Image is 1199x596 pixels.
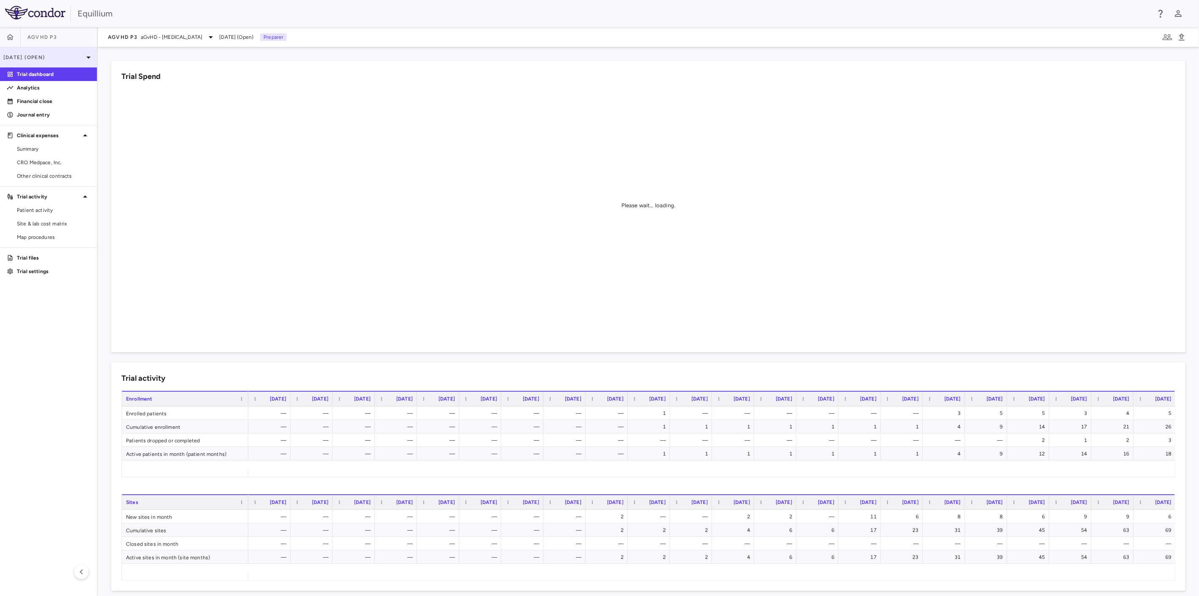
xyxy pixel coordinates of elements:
[1099,550,1129,564] div: 63
[17,70,90,78] p: Trial dashboard
[888,406,919,420] div: —
[1141,523,1172,537] div: 69
[888,447,919,461] div: 1
[438,499,455,505] span: [DATE]
[973,537,1003,550] div: —
[1029,499,1045,505] span: [DATE]
[804,510,834,523] div: —
[78,7,1150,20] div: Equillium
[677,433,708,447] div: —
[635,537,666,550] div: —
[121,71,161,82] h6: Trial Spend
[565,499,581,505] span: [DATE]
[677,510,708,523] div: —
[121,373,165,384] h6: Trial activity
[340,550,371,564] div: —
[340,433,371,447] div: —
[312,499,328,505] span: [DATE]
[17,172,90,180] span: Other clinical contracts
[382,406,413,420] div: —
[635,550,666,564] div: 2
[1099,523,1129,537] div: 63
[256,406,286,420] div: —
[720,510,750,523] div: 2
[691,396,708,402] span: [DATE]
[256,433,286,447] div: —
[720,447,750,461] div: 1
[312,396,328,402] span: [DATE]
[256,447,286,461] div: —
[256,510,286,523] div: —
[467,433,497,447] div: —
[902,499,919,505] span: [DATE]
[1057,537,1087,550] div: —
[1071,396,1087,402] span: [DATE]
[1141,433,1172,447] div: 3
[509,406,539,420] div: —
[930,420,961,433] div: 4
[1113,499,1129,505] span: [DATE]
[1015,447,1045,461] div: 12
[818,396,834,402] span: [DATE]
[340,447,371,461] div: —
[1015,420,1045,433] div: 14
[930,537,961,550] div: —
[888,420,919,433] div: 1
[17,193,80,200] p: Trial activity
[509,510,539,523] div: —
[340,537,371,550] div: —
[551,406,581,420] div: —
[635,420,666,433] div: 1
[649,499,666,505] span: [DATE]
[126,396,153,402] span: Enrollment
[425,537,455,550] div: —
[467,523,497,537] div: —
[593,447,624,461] div: —
[17,132,80,139] p: Clinical expenses
[340,510,371,523] div: —
[425,510,455,523] div: —
[141,33,202,41] span: aGvHD - [MEDICAL_DATA]
[1141,447,1172,461] div: 18
[509,433,539,447] div: —
[930,406,961,420] div: 3
[17,145,90,153] span: Summary
[17,111,90,119] p: Journal entry
[973,420,1003,433] div: 9
[860,499,876,505] span: [DATE]
[467,510,497,523] div: —
[1057,523,1087,537] div: 54
[382,510,413,523] div: —
[122,510,248,523] div: New sites in month
[340,406,371,420] div: —
[1029,396,1045,402] span: [DATE]
[987,499,1003,505] span: [DATE]
[1071,499,1087,505] span: [DATE]
[425,447,455,461] div: —
[481,499,497,505] span: [DATE]
[382,447,413,461] div: —
[930,523,961,537] div: 31
[467,420,497,433] div: —
[973,550,1003,564] div: 39
[27,34,57,41] span: aGVHD P3
[523,499,539,505] span: [DATE]
[509,537,539,550] div: —
[382,420,413,433] div: —
[621,202,675,209] div: Please wait... loading.
[467,406,497,420] div: —
[17,254,90,262] p: Trial files
[930,447,961,461] div: 4
[930,433,961,447] div: —
[1099,510,1129,523] div: 9
[1015,406,1045,420] div: 5
[1141,537,1172,550] div: —
[804,406,834,420] div: —
[930,510,961,523] div: 8
[396,499,413,505] span: [DATE]
[762,406,792,420] div: —
[804,433,834,447] div: —
[1113,396,1129,402] span: [DATE]
[930,550,961,564] div: 31
[804,420,834,433] div: 1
